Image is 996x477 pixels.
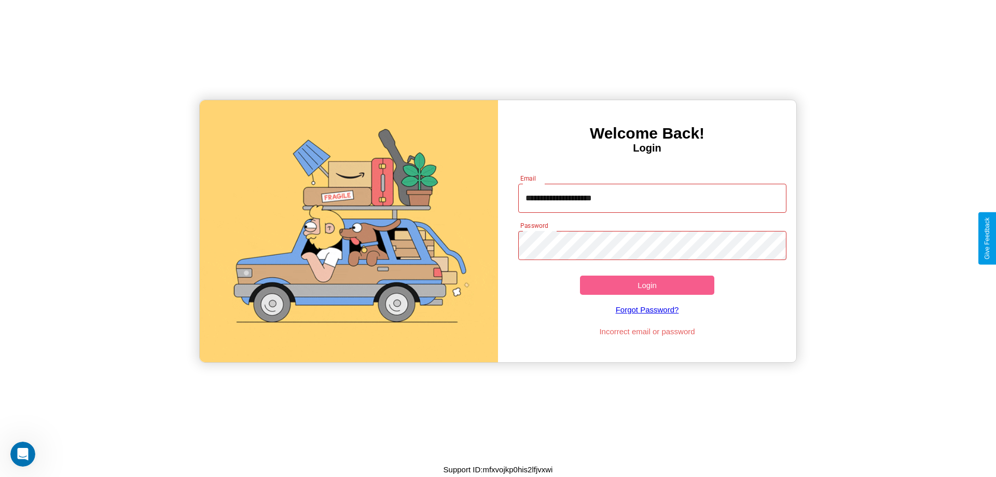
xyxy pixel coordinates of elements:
img: gif [200,100,498,362]
p: Support ID: mfxvojkp0his2lfjvxwi [444,462,553,476]
h3: Welcome Back! [498,125,796,142]
a: Forgot Password? [513,295,782,324]
label: Email [520,174,536,183]
p: Incorrect email or password [513,324,782,338]
label: Password [520,221,548,230]
div: Give Feedback [984,217,991,260]
h4: Login [498,142,796,154]
iframe: Intercom live chat [10,442,35,467]
button: Login [580,276,714,295]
